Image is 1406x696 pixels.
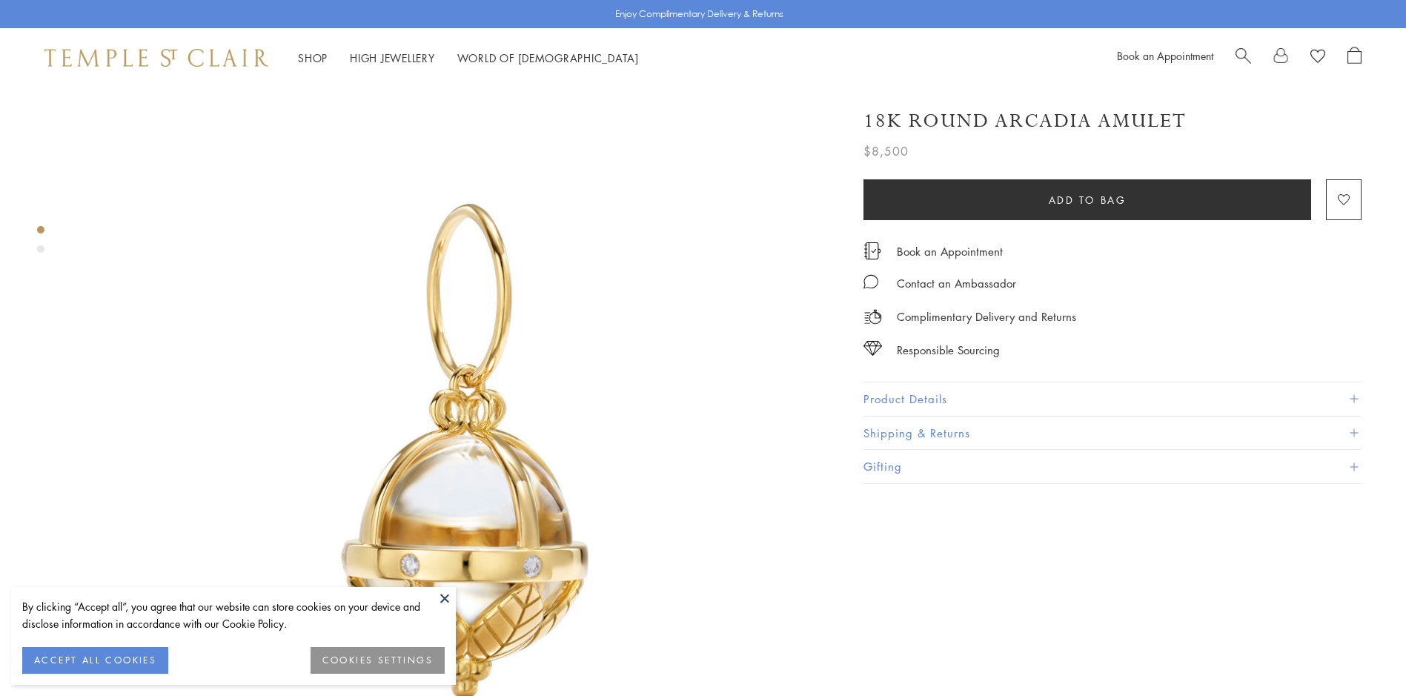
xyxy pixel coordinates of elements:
img: icon_sourcing.svg [863,341,882,356]
p: Complimentary Delivery and Returns [897,308,1076,326]
a: Book an Appointment [897,243,1003,259]
img: icon_delivery.svg [863,308,882,326]
div: Contact an Ambassador [897,274,1016,293]
div: Responsible Sourcing [897,341,1000,359]
button: Gifting [863,450,1362,483]
span: $8,500 [863,142,909,161]
p: Enjoy Complimentary Delivery & Returns [615,7,783,21]
div: By clicking “Accept all”, you agree that our website can store cookies on your device and disclos... [22,598,445,632]
img: icon_appointment.svg [863,242,881,259]
div: Product gallery navigation [37,222,44,265]
button: Shipping & Returns [863,417,1362,450]
a: High JewelleryHigh Jewellery [350,50,435,65]
a: Search [1236,47,1251,69]
a: ShopShop [298,50,328,65]
a: Book an Appointment [1117,48,1213,63]
a: World of [DEMOGRAPHIC_DATA]World of [DEMOGRAPHIC_DATA] [457,50,639,65]
button: ACCEPT ALL COOKIES [22,647,168,674]
button: Add to bag [863,179,1311,220]
nav: Main navigation [298,49,639,67]
img: MessageIcon-01_2.svg [863,274,878,289]
button: COOKIES SETTINGS [311,647,445,674]
a: Open Shopping Bag [1347,47,1362,69]
span: Add to bag [1049,192,1127,208]
button: Product Details [863,382,1362,416]
img: Temple St. Clair [44,49,268,67]
h1: 18K Round Arcadia Amulet [863,108,1187,134]
a: View Wishlist [1310,47,1325,69]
